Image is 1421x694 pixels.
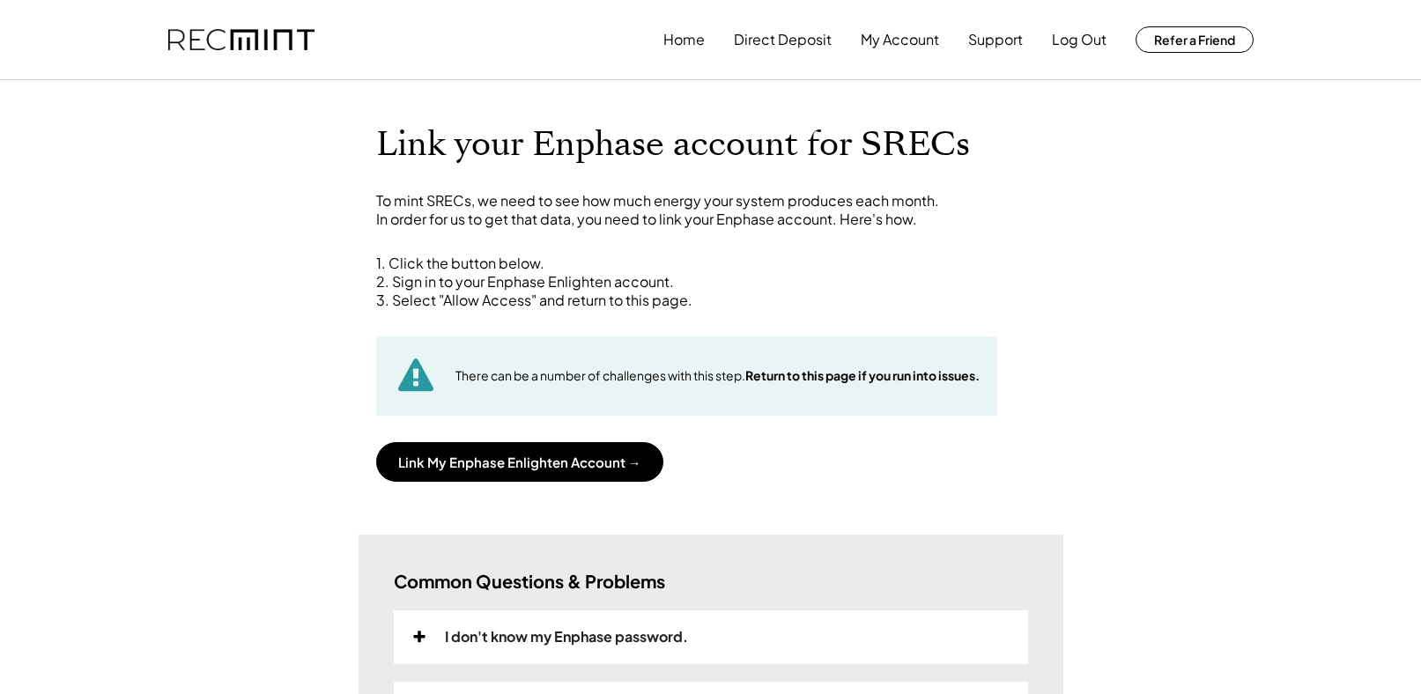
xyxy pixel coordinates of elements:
button: Home [663,22,705,57]
button: Refer a Friend [1136,26,1254,53]
button: Log Out [1052,22,1106,57]
div: There can be a number of challenges with this step. [455,367,980,385]
div: 1. Click the button below. 2. Sign in to your Enphase Enlighten account. 3. Select "Allow Access"... [376,255,1046,309]
button: Link My Enphase Enlighten Account → [376,442,663,482]
h3: Common Questions & Problems [394,570,665,593]
button: Support [968,22,1023,57]
div: I don't know my Enphase password. [445,628,688,646]
strong: Return to this page if you run into issues. [745,367,980,383]
div: To mint SRECs, we need to see how much energy your system produces each month. In order for us to... [376,192,1046,229]
button: Direct Deposit [734,22,832,57]
h1: Link your Enphase account for SRECs [376,124,1046,166]
button: My Account [861,22,939,57]
img: recmint-logotype%403x.png [168,29,315,51]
